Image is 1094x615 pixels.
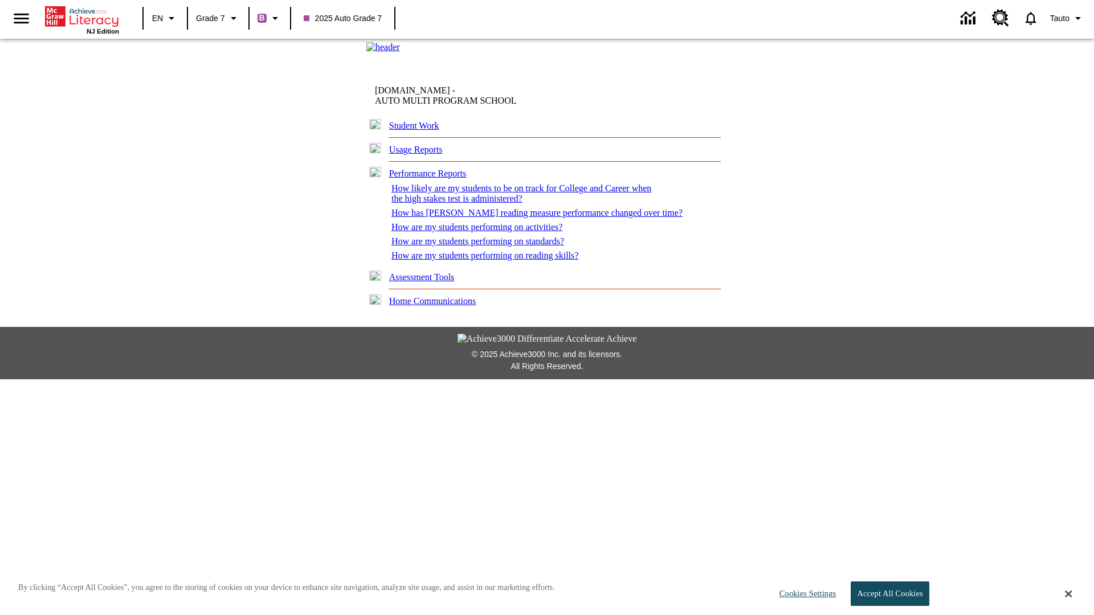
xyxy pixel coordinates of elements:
a: How likely are my students to be on track for College and Career when the high stakes test is adm... [391,183,651,203]
span: Grade 7 [196,13,225,24]
img: plus.gif [369,119,381,129]
span: Tauto [1050,13,1069,24]
a: How are my students performing on activities? [391,222,562,232]
a: Usage Reports [389,145,443,154]
a: How are my students performing on standards? [391,236,564,246]
a: Performance Reports [389,169,467,178]
button: Language: EN, Select a language [147,8,183,28]
button: Close [1065,589,1072,599]
a: Home Communications [389,296,476,306]
img: plus.gif [369,143,381,153]
a: How has [PERSON_NAME] reading measure performance changed over time? [391,208,683,218]
p: By clicking “Accept All Cookies”, you agree to the storing of cookies on your device to enhance s... [18,582,555,593]
img: plus.gif [369,270,381,281]
span: B [259,11,265,25]
button: Open side menu [5,2,38,35]
span: 2025 Auto Grade 7 [304,13,382,24]
span: NJ Edition [87,28,119,35]
button: Cookies Settings [769,582,840,605]
button: Profile/Settings [1046,8,1089,28]
a: Data Center [954,3,985,34]
img: minus.gif [369,167,381,177]
nobr: AUTO MULTI PROGRAM SCHOOL [375,96,516,105]
img: plus.gif [369,294,381,305]
button: Grade: Grade 7, Select a grade [191,8,245,28]
a: Resource Center, Will open in new tab [985,3,1016,34]
a: Assessment Tools [389,272,455,282]
td: [DOMAIN_NAME] - [375,85,585,106]
button: Accept All Cookies [851,581,929,606]
img: Achieve3000 Differentiate Accelerate Achieve [458,334,637,344]
button: Boost Class color is purple. Change class color [253,8,287,28]
div: Home [45,4,119,35]
span: EN [152,13,163,24]
img: header [366,42,400,52]
a: Notifications [1016,3,1046,33]
a: Student Work [389,121,439,130]
a: How are my students performing on reading skills? [391,251,578,260]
